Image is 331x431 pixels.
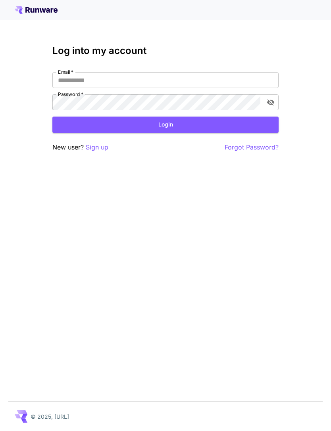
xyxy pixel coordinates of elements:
button: Login [52,117,279,133]
label: Password [58,91,83,98]
button: toggle password visibility [264,95,278,109]
label: Email [58,69,73,75]
button: Sign up [86,142,108,152]
p: New user? [52,142,108,152]
button: Forgot Password? [225,142,279,152]
p: © 2025, [URL] [31,412,69,421]
h3: Log into my account [52,45,279,56]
